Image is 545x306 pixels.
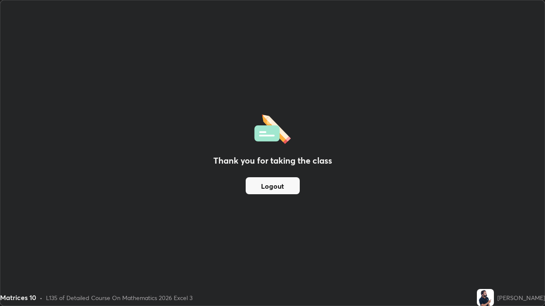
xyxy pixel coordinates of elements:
[213,154,332,167] h2: Thank you for taking the class
[246,177,300,194] button: Logout
[46,293,192,302] div: L135 of Detailed Course On Mathematics 2026 Excel 3
[254,112,291,144] img: offlineFeedback.1438e8b3.svg
[40,293,43,302] div: •
[477,289,494,306] img: d555e2c214c544948a5787e7ef02be78.jpg
[497,293,545,302] div: [PERSON_NAME]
